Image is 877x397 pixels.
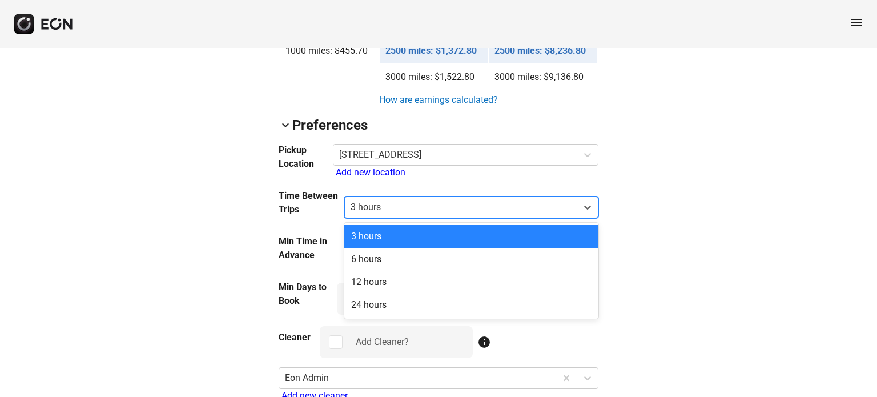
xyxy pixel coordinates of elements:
[279,235,347,262] h3: Min Time in Advance
[378,93,499,107] a: How are earnings calculated?
[477,335,491,349] span: info
[279,118,292,132] span: keyboard_arrow_down
[279,280,337,308] h3: Min Days to Book
[344,271,598,294] div: 12 hours
[279,143,333,171] h3: Pickup Location
[344,294,598,316] div: 24 hours
[292,116,368,134] h2: Preferences
[356,335,409,349] div: Add Cleaner?
[489,38,597,63] td: 2500 miles: $8,236.80
[380,65,488,90] td: 3000 miles: $1,522.80
[280,38,379,63] td: 1000 miles: $455.70
[850,15,863,29] span: menu
[489,65,597,90] td: 3000 miles: $9,136.80
[380,38,488,63] td: 2500 miles: $1,372.80
[344,225,598,248] div: 3 hours
[279,189,344,216] h3: Time Between Trips
[344,248,598,271] div: 6 hours
[279,331,311,344] h3: Cleaner
[336,166,598,179] div: Add new location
